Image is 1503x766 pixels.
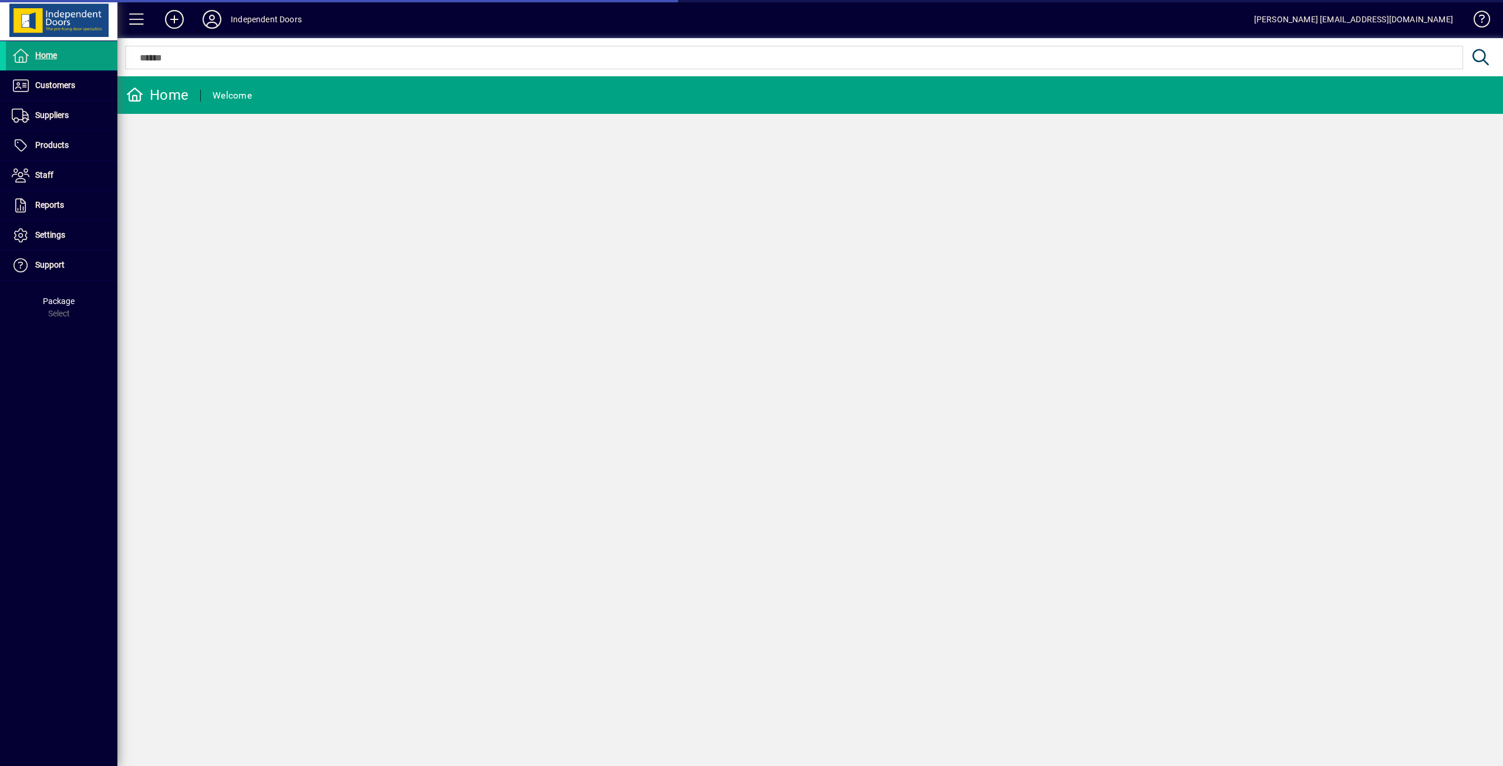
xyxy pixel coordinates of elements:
[156,9,193,30] button: Add
[6,161,117,190] a: Staff
[35,170,53,180] span: Staff
[126,86,188,104] div: Home
[35,50,57,60] span: Home
[6,221,117,250] a: Settings
[35,200,64,210] span: Reports
[1465,2,1488,41] a: Knowledge Base
[231,10,302,29] div: Independent Doors
[6,101,117,130] a: Suppliers
[35,260,65,269] span: Support
[6,191,117,220] a: Reports
[43,296,75,306] span: Package
[35,140,69,150] span: Products
[35,110,69,120] span: Suppliers
[6,251,117,280] a: Support
[35,80,75,90] span: Customers
[213,86,252,105] div: Welcome
[193,9,231,30] button: Profile
[6,131,117,160] a: Products
[6,71,117,100] a: Customers
[35,230,65,239] span: Settings
[1254,10,1453,29] div: [PERSON_NAME] [EMAIL_ADDRESS][DOMAIN_NAME]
